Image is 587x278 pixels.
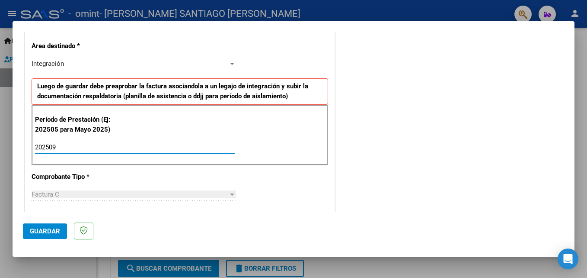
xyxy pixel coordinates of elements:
span: Integración [32,60,64,68]
span: Factura C [32,191,59,198]
p: Período de Prestación (Ej: 202505 para Mayo 2025) [35,115,122,134]
button: Guardar [23,223,67,239]
p: Area destinado * [32,41,121,51]
div: Open Intercom Messenger [558,249,578,269]
span: Guardar [30,227,60,235]
strong: Luego de guardar debe preaprobar la factura asociandola a un legajo de integración y subir la doc... [37,82,308,100]
p: Comprobante Tipo * [32,172,121,182]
